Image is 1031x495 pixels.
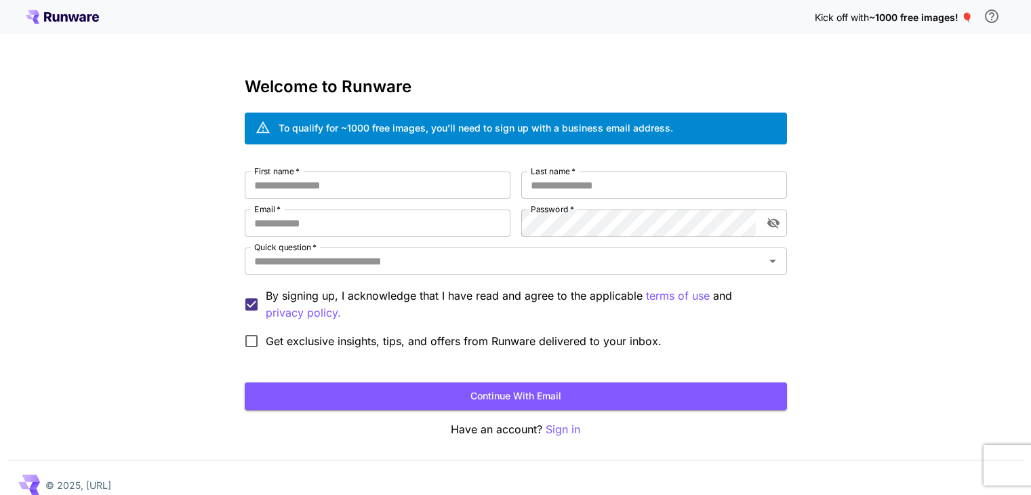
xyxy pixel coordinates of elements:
[245,382,787,410] button: Continue with email
[266,304,341,321] p: privacy policy.
[531,165,575,177] label: Last name
[266,304,341,321] button: By signing up, I acknowledge that I have read and agree to the applicable terms of use and
[763,252,782,271] button: Open
[245,421,787,438] p: Have an account?
[978,3,1005,30] button: In order to qualify for free credit, you need to sign up with a business email address and click ...
[646,288,710,304] button: By signing up, I acknowledge that I have read and agree to the applicable and privacy policy.
[254,165,300,177] label: First name
[254,241,317,253] label: Quick question
[279,121,673,135] div: To qualify for ~1000 free images, you’ll need to sign up with a business email address.
[815,12,869,23] span: Kick off with
[254,203,281,215] label: Email
[546,421,580,438] button: Sign in
[869,12,973,23] span: ~1000 free images! 🎈
[45,478,111,492] p: © 2025, [URL]
[531,203,574,215] label: Password
[266,288,776,321] p: By signing up, I acknowledge that I have read and agree to the applicable and
[245,77,787,96] h3: Welcome to Runware
[266,333,662,349] span: Get exclusive insights, tips, and offers from Runware delivered to your inbox.
[646,288,710,304] p: terms of use
[761,211,786,235] button: toggle password visibility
